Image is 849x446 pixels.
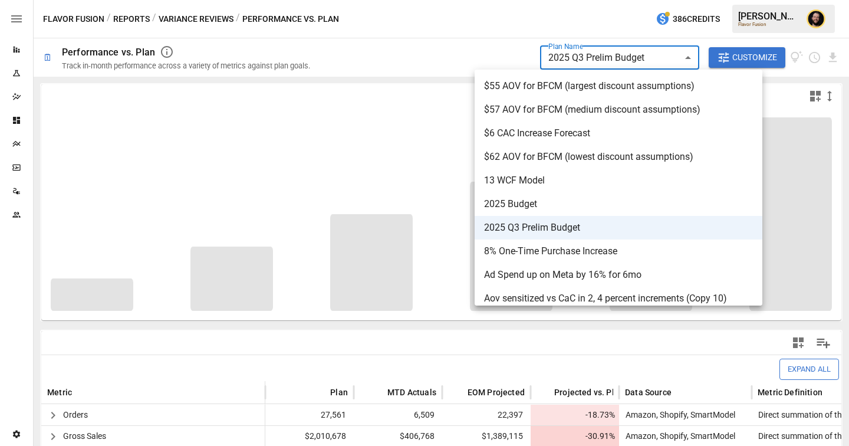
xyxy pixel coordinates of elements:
span: 13 WCF Model [484,173,753,188]
span: Aov sensitized vs CaC in 2, 4 percent increments (Copy 10) [484,291,753,306]
span: 8% One-Time Purchase Increase [484,244,753,258]
span: $62 AOV for BFCM (lowest discount assumptions) [484,150,753,164]
span: $55 AOV for BFCM (largest discount assumptions) [484,79,753,93]
span: $57 AOV for BFCM (medium discount assumptions) [484,103,753,117]
span: Ad Spend up on Meta by 16% for 6mo [484,268,753,282]
span: 2025 Budget [484,197,753,211]
span: $6 CAC Increase Forecast [484,126,753,140]
span: 2025 Q3 Prelim Budget [484,221,753,235]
